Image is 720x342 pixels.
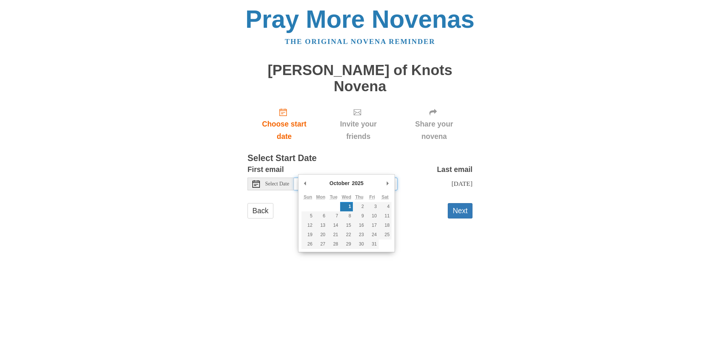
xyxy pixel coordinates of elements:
button: 15 [340,221,353,230]
button: 13 [314,221,327,230]
button: 30 [353,240,366,249]
button: Next Month [384,178,391,189]
span: Select Date [265,181,289,187]
button: 24 [366,230,378,240]
abbr: Wednesday [342,194,351,200]
button: 17 [366,221,378,230]
abbr: Thursday [355,194,363,200]
div: 2025 [351,178,364,189]
button: 7 [327,211,340,221]
span: Share your novena [403,118,465,143]
button: 1 [340,202,353,211]
abbr: Tuesday [330,194,337,200]
button: 2 [353,202,366,211]
div: October [328,178,351,189]
button: 29 [340,240,353,249]
button: 26 [301,240,314,249]
button: 4 [379,202,391,211]
button: 18 [379,221,391,230]
button: 9 [353,211,366,221]
button: Next [448,203,472,218]
button: 10 [366,211,378,221]
abbr: Sunday [304,194,312,200]
span: Invite your friends [328,118,388,143]
button: 23 [353,230,366,240]
abbr: Saturday [381,194,388,200]
abbr: Friday [369,194,375,200]
button: 14 [327,221,340,230]
div: Click "Next" to confirm your start date first. [396,102,472,146]
button: 12 [301,221,314,230]
a: Pray More Novenas [246,5,475,33]
button: 20 [314,230,327,240]
button: 19 [301,230,314,240]
button: 6 [314,211,327,221]
label: First email [247,163,284,176]
button: 22 [340,230,353,240]
h3: Select Start Date [247,154,472,163]
button: 16 [353,221,366,230]
a: Choose start date [247,102,321,146]
a: Back [247,203,273,218]
button: 31 [366,240,378,249]
button: 21 [327,230,340,240]
a: The original novena reminder [285,38,435,45]
button: 3 [366,202,378,211]
button: 25 [379,230,391,240]
div: Click "Next" to confirm your start date first. [321,102,396,146]
button: 11 [379,211,391,221]
button: 28 [327,240,340,249]
input: Use the arrow keys to pick a date [294,178,397,190]
button: 8 [340,211,353,221]
button: 5 [301,211,314,221]
h1: [PERSON_NAME] of Knots Novena [247,62,472,94]
abbr: Monday [316,194,325,200]
span: Choose start date [255,118,313,143]
button: Previous Month [301,178,309,189]
span: [DATE] [451,180,472,187]
label: Last email [437,163,472,176]
button: 27 [314,240,327,249]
